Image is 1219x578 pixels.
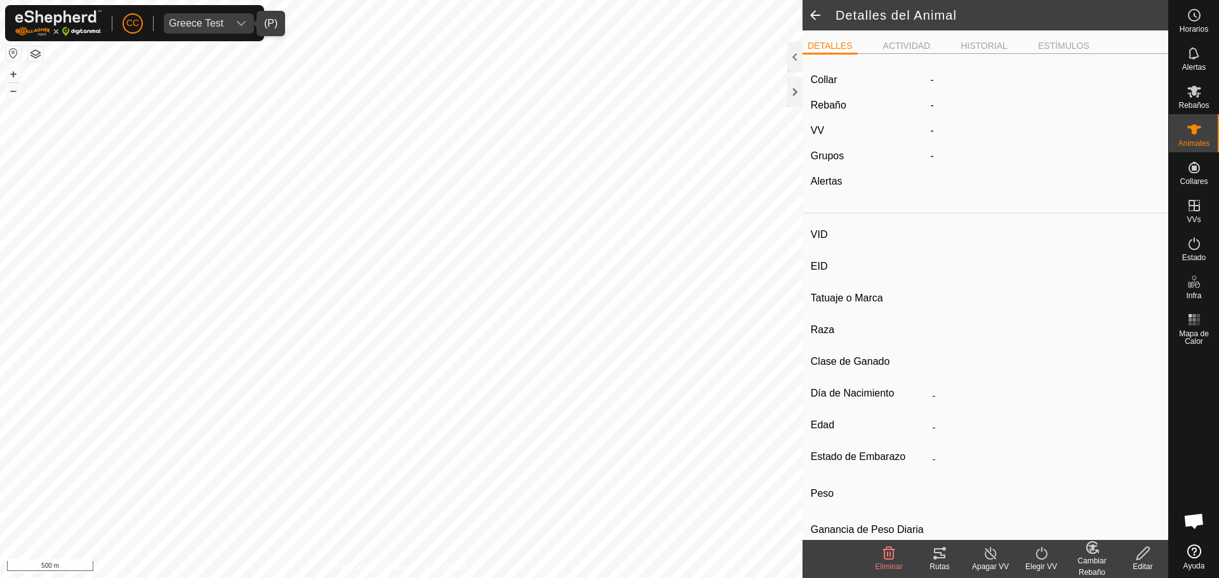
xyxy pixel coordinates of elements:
span: Greece Test [164,13,229,34]
label: - [931,72,934,88]
label: Grupos [811,150,844,161]
span: Rebaños [1178,102,1209,109]
label: EID [811,258,927,275]
a: Política de Privacidad [336,562,409,573]
button: + [6,67,21,82]
span: - [931,100,934,110]
div: Cambiar Rebaño [1067,555,1117,578]
span: Ayuda [1183,562,1205,570]
button: Restablecer Mapa [6,46,21,61]
span: CC [126,16,139,30]
label: Tatuaje o Marca [811,290,927,306]
label: Rebaño [811,100,846,110]
li: DETALLES [803,39,858,55]
div: Greece Test [169,18,223,29]
label: Ganancia de Peso Diaria Esperada [811,522,927,553]
div: Editar [1117,561,1168,572]
span: Collares [1180,178,1208,185]
a: Contáctenos [424,562,467,573]
label: Collar [811,72,837,88]
div: Apagar VV [965,561,1016,572]
label: VID [811,227,927,243]
div: dropdown trigger [229,13,254,34]
button: – [6,83,21,98]
span: Horarios [1180,25,1208,33]
span: Estado [1182,254,1206,261]
li: HISTORIAL [956,39,1013,53]
label: Edad [811,417,927,433]
label: Día de Nacimiento [811,385,927,402]
span: Infra [1186,292,1201,299]
span: VVs [1187,216,1201,223]
div: Open chat [1175,502,1213,540]
span: Mapa de Calor [1172,330,1216,345]
img: Logo Gallagher [15,10,102,36]
a: Ayuda [1169,539,1219,575]
app-display-virtual-paddock-transition: - [931,125,934,136]
label: Alertas [811,176,843,187]
span: Animales [1178,140,1209,147]
h2: Detalles del Animal [836,8,1168,23]
label: Peso [811,480,927,507]
div: Elegir VV [1016,561,1067,572]
li: ESTÍMULOS [1033,39,1095,53]
span: Alertas [1182,63,1206,71]
span: Eliminar [875,562,902,571]
div: Rutas [914,561,965,572]
button: Capas del Mapa [28,46,43,62]
label: Raza [811,322,927,338]
li: ACTIVIDAD [878,39,936,53]
label: VV [811,125,824,136]
div: - [926,148,1166,164]
label: Estado de Embarazo [811,449,927,465]
label: Clase de Ganado [811,353,927,370]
